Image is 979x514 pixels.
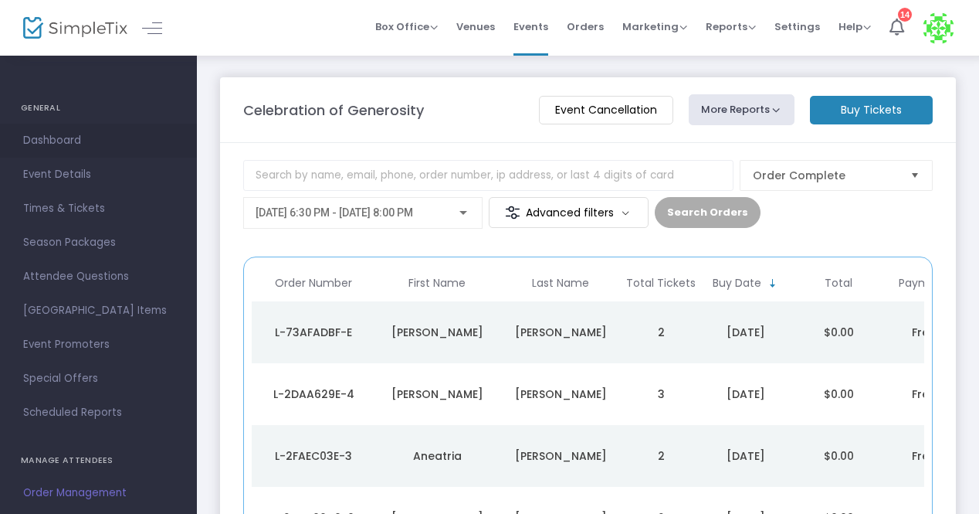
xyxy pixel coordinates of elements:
[706,19,756,34] span: Reports
[825,277,852,290] span: Total
[622,265,700,301] th: Total Tickets
[532,277,589,290] span: Last Name
[456,7,495,46] span: Venues
[622,301,700,363] td: 2
[622,19,687,34] span: Marketing
[539,96,673,124] m-button: Event Cancellation
[792,363,885,425] td: $0.00
[703,386,788,402] div: 10/15/2025
[898,8,912,22] div: 14
[899,277,948,290] span: Payment
[792,425,885,487] td: $0.00
[703,325,788,340] div: 10/15/2025
[838,19,871,34] span: Help
[23,199,174,219] span: Times & Tickets
[243,100,424,121] m-panel-title: Celebration of Generosity
[408,277,466,290] span: First Name
[23,483,174,503] span: Order Management
[256,386,371,402] div: L-2DAA629E-4
[23,369,174,389] span: Special Offers
[256,325,371,340] div: L-73AFADBF-E
[489,197,649,228] m-button: Advanced filters
[21,93,176,124] h4: GENERAL
[810,96,933,124] m-button: Buy Tickets
[23,335,174,355] span: Event Promoters
[503,325,618,340] div: Pickett
[243,160,733,191] input: Search by name, email, phone, order number, ip address, or last 4 digits of card
[23,403,174,423] span: Scheduled Reports
[379,386,495,402] div: NATASHA
[689,94,795,125] button: More Reports
[912,386,936,402] span: Free
[23,267,174,287] span: Attendee Questions
[256,448,371,464] div: L-2FAEC03E-3
[23,301,174,321] span: [GEOGRAPHIC_DATA] Items
[23,233,174,253] span: Season Packages
[703,448,788,464] div: 10/14/2025
[256,206,413,219] span: [DATE] 6:30 PM - [DATE] 8:00 PM
[23,165,174,185] span: Event Details
[792,301,885,363] td: $0.00
[753,168,898,183] span: Order Complete
[904,161,926,190] button: Select
[912,448,936,464] span: Free
[21,445,176,476] h4: MANAGE ATTENDEES
[379,325,495,340] div: Janes
[622,425,700,487] td: 2
[23,131,174,151] span: Dashboard
[622,363,700,425] td: 3
[767,277,779,290] span: Sortable
[375,19,438,34] span: Box Office
[713,277,761,290] span: Buy Date
[275,277,352,290] span: Order Number
[503,448,618,464] div: Leason
[505,205,520,220] img: filter
[912,325,936,340] span: Free
[774,7,820,46] span: Settings
[567,7,604,46] span: Orders
[503,386,618,402] div: REDRICK
[379,448,495,464] div: Aneatria
[513,7,548,46] span: Events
